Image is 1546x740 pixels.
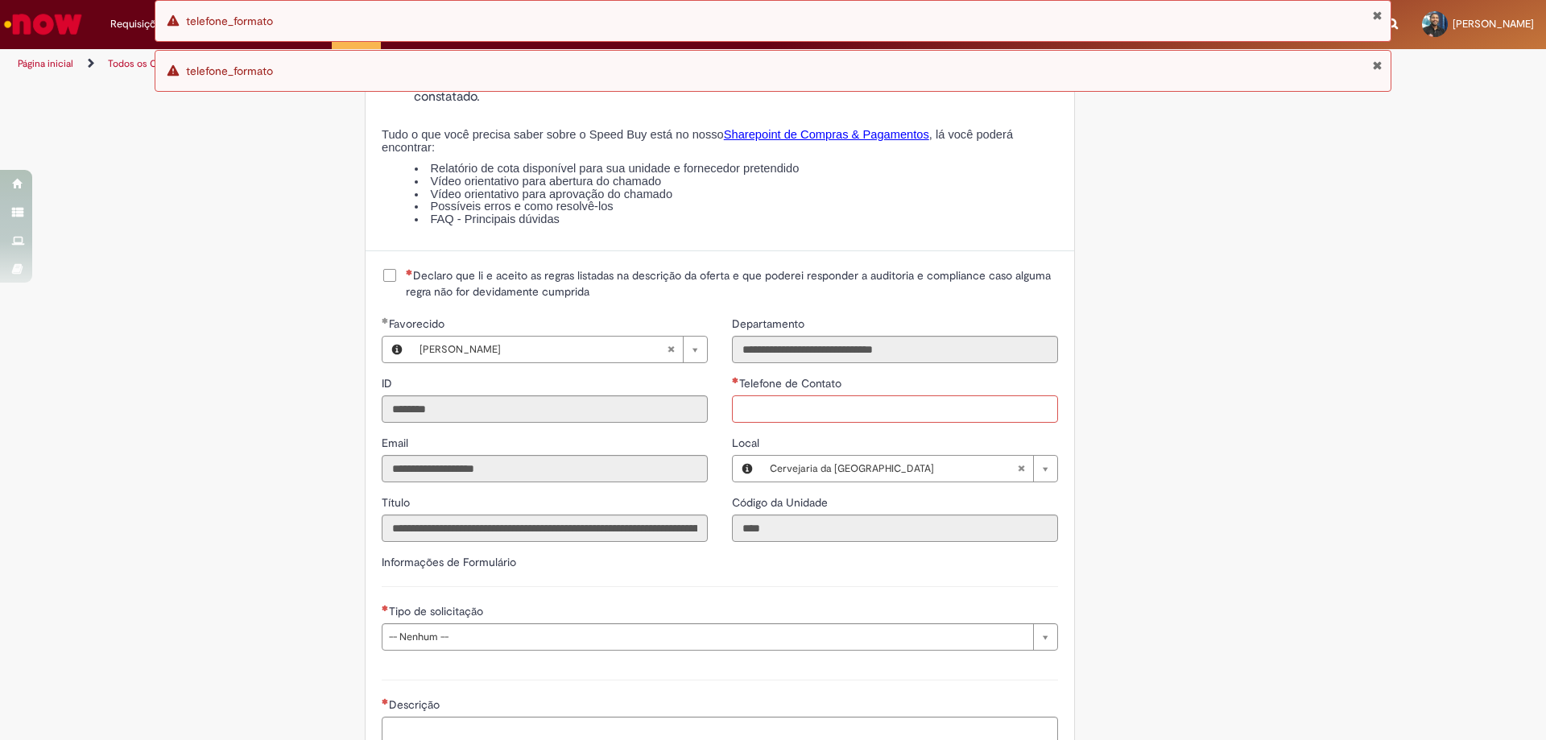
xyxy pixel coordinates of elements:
a: Sharepoint de Compras & Pagamentos [724,128,929,141]
span: Necessários [732,377,739,383]
span: [PERSON_NAME] [420,337,667,362]
span: Local [732,436,763,450]
abbr: Limpar campo Local [1009,456,1033,482]
input: Código da Unidade [732,515,1058,542]
button: Favorecido, Visualizar este registro Ronaldo Silva Bispo [382,337,411,362]
span: [PERSON_NAME] [1453,17,1534,31]
input: ID [382,395,708,423]
li: Possíveis erros e como resolvê-los [414,201,1058,213]
a: [PERSON_NAME]Limpar campo Favorecido [411,337,707,362]
ul: Trilhas de página [12,49,1019,79]
span: telefone_formato [186,14,273,28]
label: Somente leitura - ID [382,375,395,391]
span: Cervejaria da [GEOGRAPHIC_DATA] [770,456,1017,482]
label: Somente leitura - Código da Unidade [732,494,831,511]
span: Descrição [389,697,443,712]
button: Fechar Notificação [1372,59,1383,72]
a: Cervejaria da [GEOGRAPHIC_DATA]Limpar campo Local [762,456,1057,482]
span: telefone_formato [186,64,273,78]
span: Declaro que li e aceito as regras listadas na descrição da oferta e que poderei responder a audit... [406,267,1058,300]
span: Requisições [110,16,167,32]
span: Necessários [382,698,389,705]
label: Somente leitura - Título [382,494,413,511]
span: Tipo de solicitação [389,604,486,618]
a: Todos os Catálogos [108,57,193,70]
button: Fechar Notificação [1372,9,1383,22]
input: Título [382,515,708,542]
span: Telefone de Contato [739,376,845,391]
abbr: Limpar campo Favorecido [659,337,683,362]
span: Somente leitura - Email [382,436,411,450]
input: Email [382,455,708,482]
span: Somente leitura - Título [382,495,413,510]
label: Informações de Formulário [382,555,516,569]
span: Necessários [382,605,389,611]
a: Página inicial [18,57,73,70]
span: Obrigatório Preenchido [382,317,389,324]
span: -- Nenhum -- [389,624,1025,650]
label: Somente leitura - Departamento [732,316,808,332]
span: Somente leitura - ID [382,376,395,391]
li: Vídeo orientativo para abertura do chamado [414,176,1058,188]
span: Necessários [406,269,413,275]
span: Necessários - Favorecido [389,316,448,331]
li: FAQ - Principais dúvidas [414,213,1058,226]
li: Vídeo orientativo para aprovação do chamado [414,188,1058,201]
span: Somente leitura - Departamento [732,316,808,331]
input: Telefone de Contato [732,395,1058,423]
img: ServiceNow [2,8,85,40]
label: Somente leitura - Email [382,435,411,451]
li: Relatório de cota disponível para sua unidade e fornecedor pretendido [414,163,1058,176]
p: Tudo o que você precisa saber sobre o Speed Buy está no nosso , lá você poderá encontrar: [382,129,1058,154]
span: Somente leitura - Código da Unidade [732,495,831,510]
button: Local, Visualizar este registro Cervejaria da Bahia [733,456,762,482]
input: Departamento [732,336,1058,363]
